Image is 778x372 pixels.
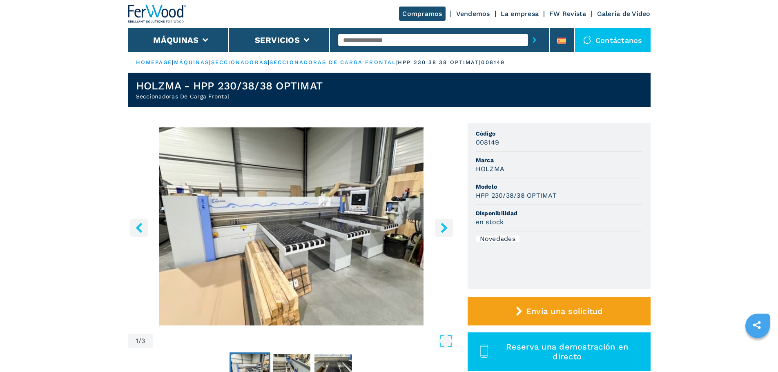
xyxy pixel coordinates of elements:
span: | [209,59,211,65]
a: FW Revista [549,10,586,18]
span: 1 [136,338,138,344]
button: right-button [435,218,453,237]
a: Compramos [399,7,445,21]
img: Contáctanos [583,36,591,44]
span: Modelo [476,183,642,191]
img: Seccionadoras De Carga Frontal HOLZMA HPP 230/38/38 OPTIMAT [128,127,455,325]
iframe: Chat [743,335,772,366]
h3: HOLZMA [476,164,505,174]
span: | [172,59,174,65]
h1: HOLZMA - HPP 230/38/38 OPTIMAT [136,79,323,92]
button: Open Fullscreen [155,334,453,348]
span: / [138,338,141,344]
p: 008149 [481,59,505,66]
button: Máquinas [153,35,198,45]
h3: en stock [476,217,504,227]
a: seccionadoras de carga frontal [270,59,396,65]
button: left-button [130,218,148,237]
span: Reserva una demostración en directo [493,342,641,361]
p: hpp 230 38 38 optimat | [398,59,481,66]
span: Disponibilidad [476,209,642,217]
a: máquinas [174,59,210,65]
span: | [268,59,270,65]
div: Novedades [476,236,519,242]
a: La empresa [501,10,539,18]
h3: HPP 230/38/38 OPTIMAT [476,191,557,200]
img: Ferwood [128,5,187,23]
div: Contáctanos [575,28,651,52]
span: Código [476,129,642,138]
button: Servicios [255,35,300,45]
button: Reserva una demostración en directo [468,332,651,371]
h2: Seccionadoras De Carga Frontal [136,92,323,100]
button: submit-button [528,31,541,49]
button: Envía una solicitud [468,297,651,325]
div: Go to Slide 1 [128,127,455,325]
span: | [396,59,398,65]
a: Galeria de Video [597,10,651,18]
a: Vendemos [456,10,490,18]
a: seccionadoras [211,59,268,65]
span: 3 [141,338,145,344]
span: Marca [476,156,642,164]
a: sharethis [747,315,767,335]
a: HOMEPAGE [136,59,172,65]
span: Envía una solicitud [526,306,603,316]
h3: 008149 [476,138,499,147]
